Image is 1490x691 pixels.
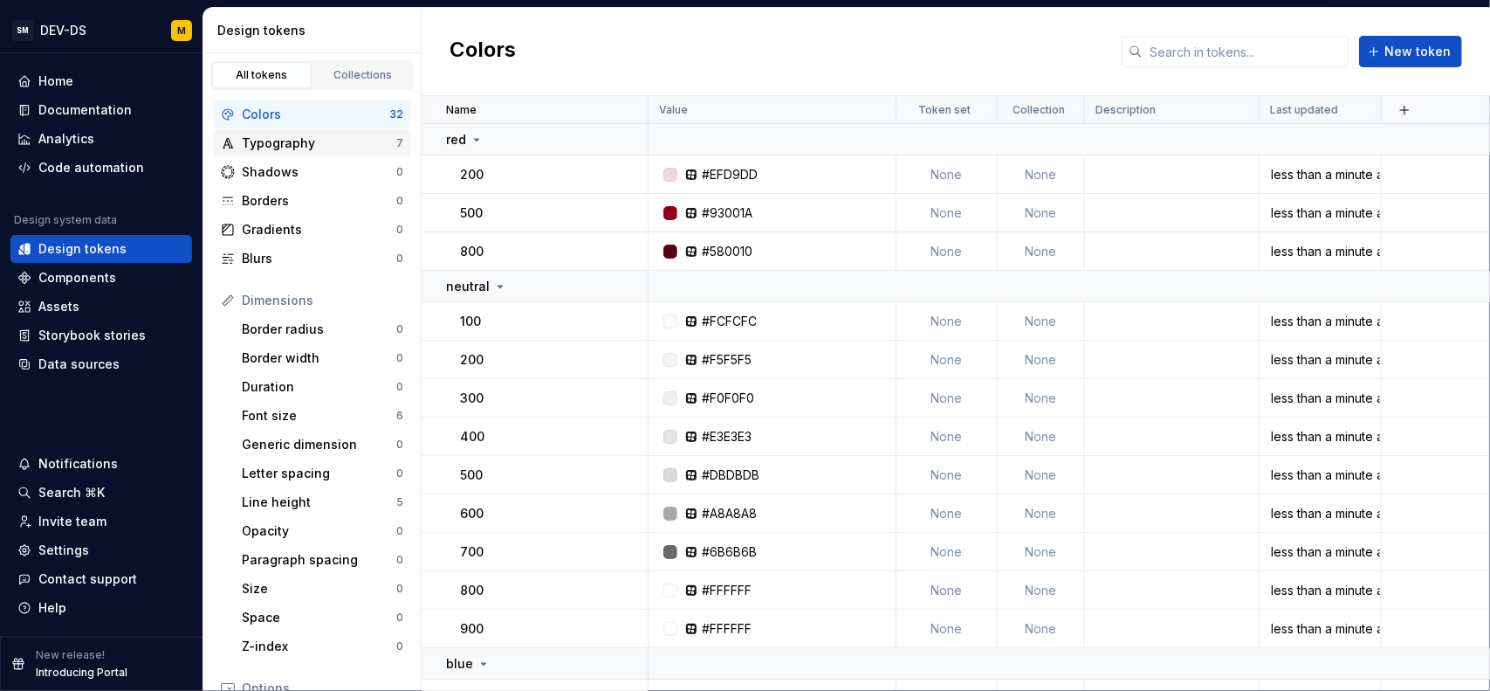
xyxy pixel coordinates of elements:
[38,240,127,258] div: Design tokens
[177,24,186,38] div: M
[235,373,410,401] a: Duration0
[38,298,79,315] div: Assets
[998,302,1085,341] td: None
[998,155,1085,194] td: None
[1270,103,1338,117] p: Last updated
[998,341,1085,379] td: None
[1260,351,1380,369] div: less than a minute ago
[242,436,396,453] div: Generic dimension
[396,495,403,509] div: 5
[460,620,484,638] p: 900
[242,163,396,181] div: Shadows
[10,321,192,349] a: Storybook stories
[242,292,403,309] div: Dimensions
[896,194,998,232] td: None
[242,522,396,540] div: Opacity
[1359,36,1462,67] button: New token
[396,252,403,266] div: 0
[919,103,972,117] p: Token set
[38,356,120,373] div: Data sources
[1260,582,1380,599] div: less than a minute ago
[396,351,403,365] div: 0
[702,351,752,369] div: #F5F5F5
[242,638,396,655] div: Z-index
[10,154,192,182] a: Code automation
[450,36,516,67] h2: Colors
[1260,166,1380,183] div: less than a minute ago
[3,11,199,49] button: SMDEV-DSM
[896,155,998,194] td: None
[214,100,410,128] a: Colors32
[217,22,414,39] div: Design tokens
[446,103,477,117] p: Name
[36,666,127,680] p: Introducing Portal
[242,494,396,511] div: Line height
[242,609,396,626] div: Space
[10,594,192,622] button: Help
[396,582,403,596] div: 0
[896,379,998,418] td: None
[242,321,396,338] div: Border radius
[40,22,86,39] div: DEV-DS
[446,131,466,149] p: red
[998,379,1085,418] td: None
[10,96,192,124] a: Documentation
[998,194,1085,232] td: None
[242,378,396,396] div: Duration
[396,639,403,653] div: 0
[235,460,410,487] a: Letter spacing0
[214,187,410,215] a: Borders0
[235,315,410,343] a: Border radius0
[10,479,192,507] button: Search ⌘K
[10,235,192,263] a: Design tokens
[1260,505,1380,522] div: less than a minute ago
[460,428,484,446] p: 400
[218,68,306,82] div: All tokens
[214,216,410,244] a: Gradients0
[38,159,144,176] div: Code automation
[896,302,998,341] td: None
[396,194,403,208] div: 0
[242,580,396,598] div: Size
[460,505,484,522] p: 600
[10,565,192,593] button: Contact support
[38,101,132,119] div: Documentation
[998,232,1085,271] td: None
[1095,103,1156,117] p: Description
[896,533,998,571] td: None
[896,341,998,379] td: None
[38,513,106,530] div: Invite team
[702,204,752,222] div: #93001A
[396,524,403,538] div: 0
[235,604,410,632] a: Space0
[396,409,403,423] div: 6
[10,264,192,292] a: Components
[998,571,1085,610] td: None
[10,508,192,536] a: Invite team
[235,488,410,516] a: Line height5
[242,135,396,152] div: Typography
[998,533,1085,571] td: None
[214,158,410,186] a: Shadows0
[998,456,1085,494] td: None
[1260,313,1380,330] div: less than a minute ago
[998,494,1085,533] td: None
[702,582,752,599] div: #FFFFFF
[1143,36,1349,67] input: Search in tokens...
[702,243,752,260] div: #580010
[460,390,484,407] p: 300
[896,494,998,533] td: None
[10,536,192,564] a: Settings
[235,517,410,545] a: Opacity0
[702,505,757,522] div: #A8A8A8
[36,648,105,662] p: New release!
[38,599,66,617] div: Help
[702,466,759,484] div: #DBDBDB
[1260,428,1380,446] div: less than a minute ago
[235,344,410,372] a: Border width0
[460,582,484,599] p: 800
[702,620,752,638] div: #FFFFFF
[998,418,1085,456] td: None
[235,546,410,574] a: Paragraph spacing0
[396,380,403,394] div: 0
